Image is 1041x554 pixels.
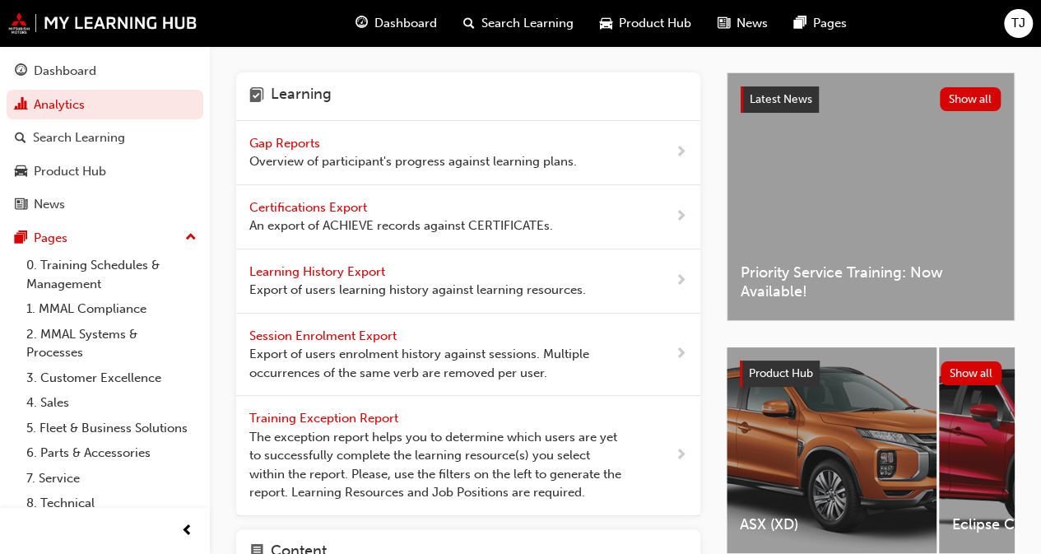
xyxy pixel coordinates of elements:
[356,13,368,34] span: guage-icon
[7,90,203,120] a: Analytics
[8,12,198,34] img: mmal
[181,521,193,542] span: prev-icon
[675,445,687,466] span: next-icon
[20,440,203,466] a: 6. Parts & Accessories
[7,189,203,220] a: News
[450,7,587,40] a: search-iconSearch Learning
[15,64,27,79] span: guage-icon
[249,328,400,343] span: Session Enrolment Export
[675,207,687,227] span: next-icon
[781,7,860,40] a: pages-iconPages
[1004,9,1033,38] button: TJ
[15,231,27,246] span: pages-icon
[249,136,323,151] span: Gap Reports
[20,390,203,416] a: 4. Sales
[749,366,813,380] span: Product Hub
[15,198,27,212] span: news-icon
[342,7,450,40] a: guage-iconDashboard
[587,7,704,40] a: car-iconProduct Hub
[236,185,700,249] a: Certifications Export An export of ACHIEVE records against CERTIFICATEs.next-icon
[7,156,203,187] a: Product Hub
[750,92,812,106] span: Latest News
[794,13,806,34] span: pages-icon
[7,123,203,153] a: Search Learning
[740,515,923,534] span: ASX (XD)
[20,296,203,322] a: 1. MMAL Compliance
[741,263,1001,300] span: Priority Service Training: Now Available!
[675,142,687,163] span: next-icon
[20,322,203,365] a: 2. MMAL Systems & Processes
[15,165,27,179] span: car-icon
[34,195,65,214] div: News
[704,7,781,40] a: news-iconNews
[7,53,203,223] button: DashboardAnalyticsSearch LearningProduct HubNews
[675,271,687,291] span: next-icon
[249,152,577,171] span: Overview of participant's progress against learning plans.
[481,14,574,33] span: Search Learning
[619,14,691,33] span: Product Hub
[249,345,622,382] span: Export of users enrolment history against sessions. Multiple occurrences of the same verb are rem...
[34,62,96,81] div: Dashboard
[600,13,612,34] span: car-icon
[236,121,700,185] a: Gap Reports Overview of participant's progress against learning plans.next-icon
[1011,14,1025,33] span: TJ
[185,227,197,249] span: up-icon
[7,56,203,86] a: Dashboard
[271,86,332,107] h4: Learning
[249,281,586,300] span: Export of users learning history against learning resources.
[20,365,203,391] a: 3. Customer Excellence
[236,396,700,516] a: Training Exception Report The exception report helps you to determine which users are yet to succ...
[20,253,203,296] a: 0. Training Schedules & Management
[675,344,687,365] span: next-icon
[7,223,203,254] button: Pages
[374,14,437,33] span: Dashboard
[249,200,370,215] span: Certifications Export
[236,249,700,314] a: Learning History Export Export of users learning history against learning resources.next-icon
[20,466,203,491] a: 7. Service
[941,361,1002,385] button: Show all
[249,216,553,235] span: An export of ACHIEVE records against CERTIFICATEs.
[249,411,402,426] span: Training Exception Report
[813,14,847,33] span: Pages
[727,347,936,553] a: ASX (XD)
[15,131,26,146] span: search-icon
[15,98,27,113] span: chart-icon
[718,13,730,34] span: news-icon
[940,87,1001,111] button: Show all
[249,86,264,107] span: learning-icon
[33,128,125,147] div: Search Learning
[249,264,388,279] span: Learning History Export
[737,14,768,33] span: News
[236,314,700,397] a: Session Enrolment Export Export of users enrolment history against sessions. Multiple occurrences...
[741,86,1001,113] a: Latest NewsShow all
[20,416,203,441] a: 5. Fleet & Business Solutions
[727,72,1015,321] a: Latest NewsShow allPriority Service Training: Now Available!
[34,162,106,181] div: Product Hub
[20,491,203,516] a: 8. Technical
[249,428,622,502] span: The exception report helps you to determine which users are yet to successfully complete the lear...
[34,229,67,248] div: Pages
[463,13,475,34] span: search-icon
[740,361,1001,387] a: Product HubShow all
